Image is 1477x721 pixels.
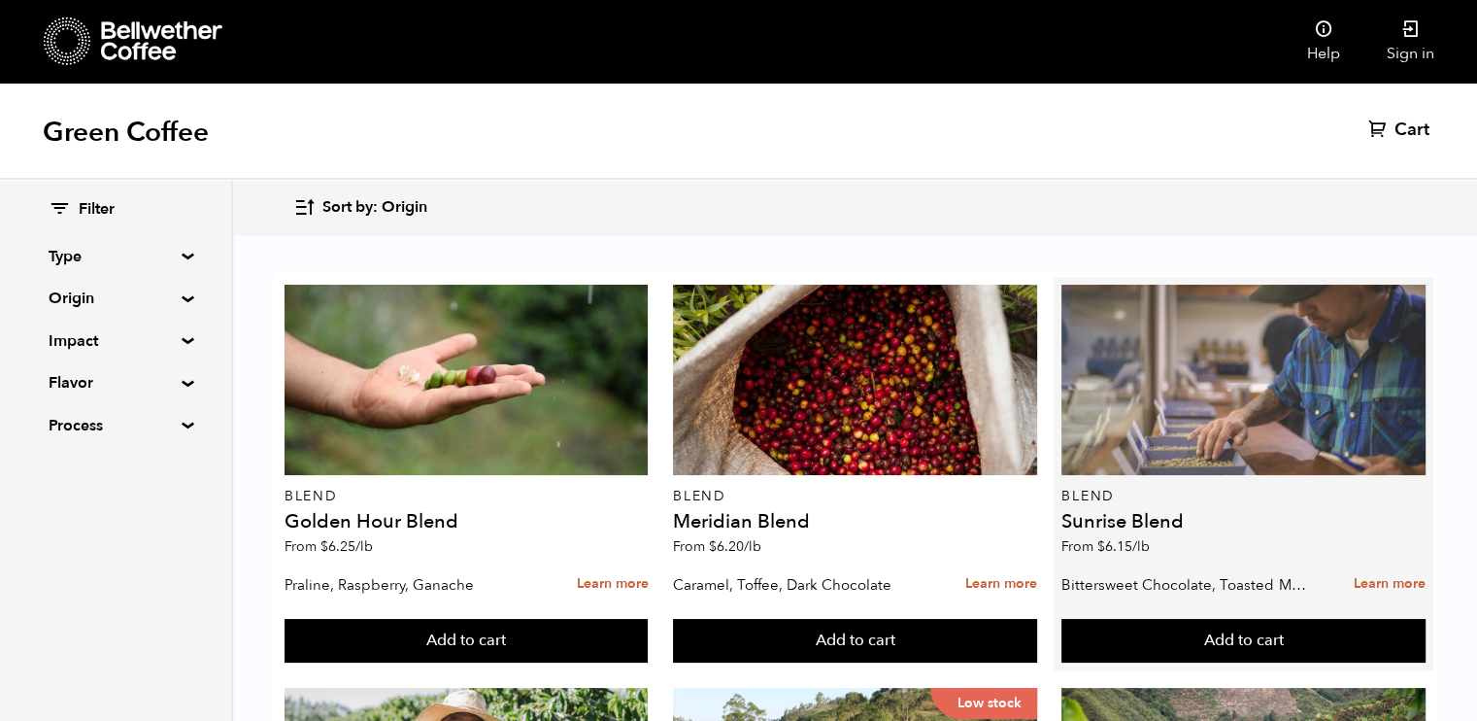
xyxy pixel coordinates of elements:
[49,329,183,353] summary: Impact
[355,537,373,556] span: /lb
[43,115,209,150] h1: Green Coffee
[285,619,649,664] button: Add to cart
[576,564,648,605] a: Learn more
[1097,537,1150,556] bdi: 6.15
[285,537,373,556] span: From
[1061,619,1426,664] button: Add to cart
[285,490,649,503] p: Blend
[285,512,649,532] h4: Golden Hour Blend
[285,570,532,600] p: Praline, Raspberry, Ganache
[965,564,1037,605] a: Learn more
[1061,570,1309,600] p: Bittersweet Chocolate, Toasted Marshmallow, Candied Orange, Praline
[1368,119,1434,142] a: Cart
[1394,119,1429,142] span: Cart
[673,512,1037,532] h4: Meridian Blend
[1354,564,1426,605] a: Learn more
[320,537,328,556] span: $
[1061,490,1426,503] p: Blend
[709,537,717,556] span: $
[930,688,1037,719] p: Low stock
[744,537,761,556] span: /lb
[709,537,761,556] bdi: 6.20
[1097,537,1105,556] span: $
[673,619,1037,664] button: Add to cart
[1061,512,1426,532] h4: Sunrise Blend
[293,185,427,230] button: Sort by: Origin
[49,414,183,437] summary: Process
[49,371,183,395] summary: Flavor
[1061,537,1150,556] span: From
[79,199,115,221] span: Filter
[322,197,427,219] span: Sort by: Origin
[673,537,761,556] span: From
[320,537,373,556] bdi: 6.25
[673,490,1037,503] p: Blend
[673,570,921,600] p: Caramel, Toffee, Dark Chocolate
[49,245,183,268] summary: Type
[49,287,183,310] summary: Origin
[1132,537,1150,556] span: /lb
